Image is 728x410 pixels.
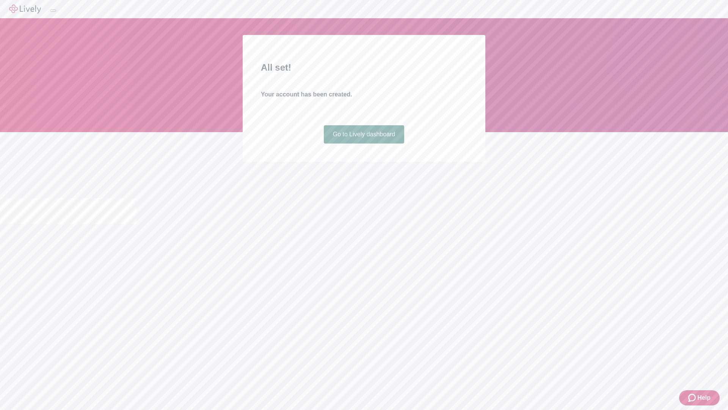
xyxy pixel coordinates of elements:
[261,61,467,74] h2: All set!
[688,393,697,402] svg: Zendesk support icon
[697,393,711,402] span: Help
[261,90,467,99] h4: Your account has been created.
[50,9,56,12] button: Log out
[324,125,405,143] a: Go to Lively dashboard
[9,5,41,14] img: Lively
[679,390,720,405] button: Zendesk support iconHelp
